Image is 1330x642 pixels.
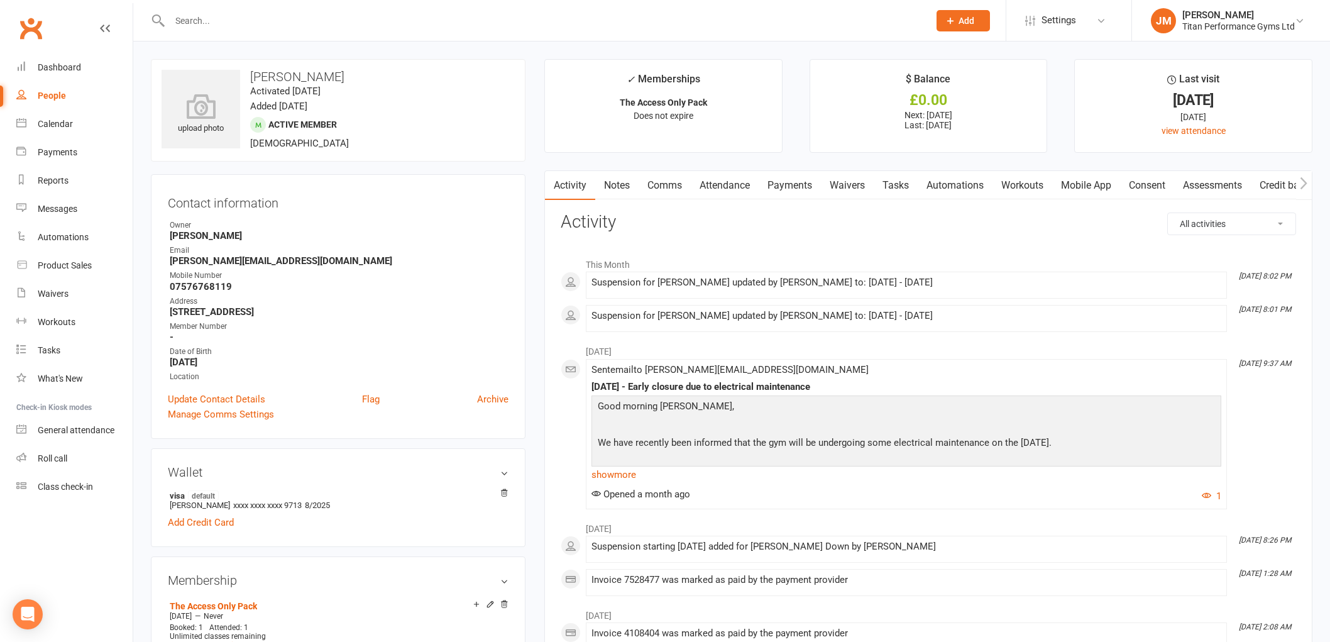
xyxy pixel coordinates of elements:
[250,101,307,112] time: Added [DATE]
[38,317,75,327] div: Workouts
[627,74,635,86] i: ✓
[170,296,508,307] div: Address
[1174,171,1251,200] a: Assessments
[591,364,869,375] span: Sent email to [PERSON_NAME][EMAIL_ADDRESS][DOMAIN_NAME]
[591,382,1221,392] div: [DATE] - Early closure due to electrical maintenance
[16,53,133,82] a: Dashboard
[170,346,508,358] div: Date of Birth
[959,16,974,26] span: Add
[16,280,133,308] a: Waivers
[561,213,1296,232] h3: Activity
[591,277,1221,288] div: Suspension for [PERSON_NAME] updated by [PERSON_NAME] to: [DATE] - [DATE]
[170,306,508,318] strong: [STREET_ADDRESS]
[992,171,1052,200] a: Workouts
[691,171,759,200] a: Attendance
[170,281,508,292] strong: 07576768119
[1182,21,1295,32] div: Titan Performance Gyms Ltd
[38,91,66,101] div: People
[170,245,508,257] div: Email
[1151,8,1176,33] div: JM
[13,599,43,629] div: Open Intercom Messenger
[1052,171,1120,200] a: Mobile App
[204,612,223,621] span: Never
[16,308,133,336] a: Workouts
[170,612,192,621] span: [DATE]
[16,110,133,138] a: Calendar
[1239,359,1291,368] i: [DATE] 9:37 AM
[38,62,81,72] div: Dashboard
[268,119,337,130] span: Active member
[1086,110,1300,124] div: [DATE]
[16,416,133,445] a: General attendance kiosk mode
[168,407,274,422] a: Manage Comms Settings
[38,147,77,157] div: Payments
[38,232,89,242] div: Automations
[16,167,133,195] a: Reports
[170,371,508,383] div: Location
[209,623,248,632] span: Attended: 1
[1239,623,1291,631] i: [DATE] 2:08 AM
[1167,71,1219,94] div: Last visit
[595,171,639,200] a: Notes
[250,86,321,97] time: Activated [DATE]
[38,204,77,214] div: Messages
[906,71,950,94] div: $ Balance
[1239,536,1291,545] i: [DATE] 8:26 PM
[170,255,508,267] strong: [PERSON_NAME][EMAIL_ADDRESS][DOMAIN_NAME]
[595,399,1218,417] p: Good morning [PERSON_NAME],
[1086,94,1300,107] div: [DATE]
[1162,126,1226,136] a: view attendance
[620,97,707,108] strong: The Access Only Pack
[168,573,508,587] h3: Membership
[362,392,380,407] a: Flag
[170,331,508,343] strong: -
[168,392,265,407] a: Update Contact Details
[170,490,502,501] strong: visa
[627,71,700,94] div: Memberships
[38,425,114,435] div: General attendance
[16,195,133,223] a: Messages
[1041,6,1076,35] span: Settings
[15,13,47,44] a: Clubworx
[305,501,330,510] span: 8/2025
[167,611,508,621] div: —
[16,223,133,252] a: Automations
[16,138,133,167] a: Payments
[233,501,302,510] span: xxxx xxxx xxxx 9713
[1120,171,1174,200] a: Consent
[874,171,918,200] a: Tasks
[591,541,1221,552] div: Suspension starting [DATE] added for [PERSON_NAME] Down by [PERSON_NAME]
[16,365,133,393] a: What's New
[170,601,257,611] a: The Access Only Pack
[1182,9,1295,21] div: [PERSON_NAME]
[561,252,1296,272] li: This Month
[170,219,508,231] div: Owner
[38,289,69,299] div: Waivers
[170,357,508,368] strong: [DATE]
[170,270,508,282] div: Mobile Number
[561,602,1296,623] li: [DATE]
[38,260,92,270] div: Product Sales
[16,82,133,110] a: People
[38,374,83,384] div: What's New
[38,119,73,129] div: Calendar
[162,70,515,84] h3: [PERSON_NAME]
[16,252,133,280] a: Product Sales
[821,171,874,200] a: Waivers
[170,321,508,333] div: Member Number
[822,110,1036,130] p: Next: [DATE] Last: [DATE]
[591,489,690,500] span: Opened a month ago
[38,175,69,185] div: Reports
[16,336,133,365] a: Tasks
[598,437,1052,448] span: We have recently been informed that the gym will be undergoing some electrical maintenance on the...
[639,171,691,200] a: Comms
[168,465,508,479] h3: Wallet
[1239,569,1291,578] i: [DATE] 1:28 AM
[38,482,93,492] div: Class check-in
[545,171,595,200] a: Activity
[591,466,1221,484] a: show more
[634,111,693,121] span: Does not expire
[170,230,508,241] strong: [PERSON_NAME]
[759,171,821,200] a: Payments
[38,345,60,355] div: Tasks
